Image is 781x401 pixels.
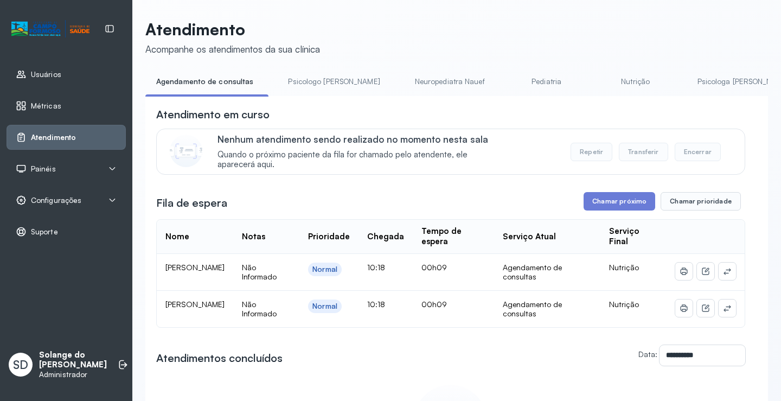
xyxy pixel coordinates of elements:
button: Encerrar [675,143,721,161]
div: Serviço Atual [503,232,556,242]
span: Quando o próximo paciente da fila for chamado pelo atendente, ele aparecerá aqui. [217,150,504,170]
button: Chamar próximo [584,192,655,211]
a: Neuropediatra Nauef [404,73,496,91]
a: Métricas [16,100,117,111]
p: Administrador [39,370,107,379]
span: 10:18 [367,263,385,272]
div: Serviço Final [609,226,658,247]
span: 00h09 [421,300,447,309]
div: Normal [312,302,337,311]
label: Data: [638,349,657,359]
div: Prioridade [308,232,350,242]
span: Painéis [31,164,56,174]
div: Chegada [367,232,404,242]
span: Não Informado [242,300,277,319]
div: Acompanhe os atendimentos da sua clínica [145,43,320,55]
button: Chamar prioridade [661,192,741,211]
p: Solange do [PERSON_NAME] [39,350,107,371]
a: Psicologo [PERSON_NAME] [277,73,390,91]
span: Nutrição [609,263,639,272]
span: 00h09 [421,263,447,272]
span: [PERSON_NAME] [165,300,225,309]
a: Usuários [16,69,117,80]
div: Notas [242,232,265,242]
span: Suporte [31,227,58,237]
h3: Atendimentos concluídos [156,351,283,366]
a: Agendamento de consultas [145,73,264,91]
span: Configurações [31,196,81,205]
span: [PERSON_NAME] [165,263,225,272]
div: Nome [165,232,189,242]
span: Atendimento [31,133,76,142]
img: Imagem de CalloutCard [170,135,202,167]
button: Transferir [619,143,668,161]
div: Normal [312,265,337,274]
a: Atendimento [16,132,117,143]
a: Pediatria [509,73,585,91]
span: 10:18 [367,300,385,309]
div: Agendamento de consultas [503,263,592,282]
img: Logotipo do estabelecimento [11,20,89,38]
a: Nutrição [598,73,674,91]
button: Repetir [571,143,612,161]
p: Atendimento [145,20,320,39]
h3: Atendimento em curso [156,107,270,122]
p: Nenhum atendimento sendo realizado no momento nesta sala [217,133,504,145]
div: Tempo de espera [421,226,485,247]
h3: Fila de espera [156,195,227,211]
span: Usuários [31,70,61,79]
span: Não Informado [242,263,277,282]
span: Nutrição [609,300,639,309]
span: Métricas [31,101,61,111]
div: Agendamento de consultas [503,300,592,319]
